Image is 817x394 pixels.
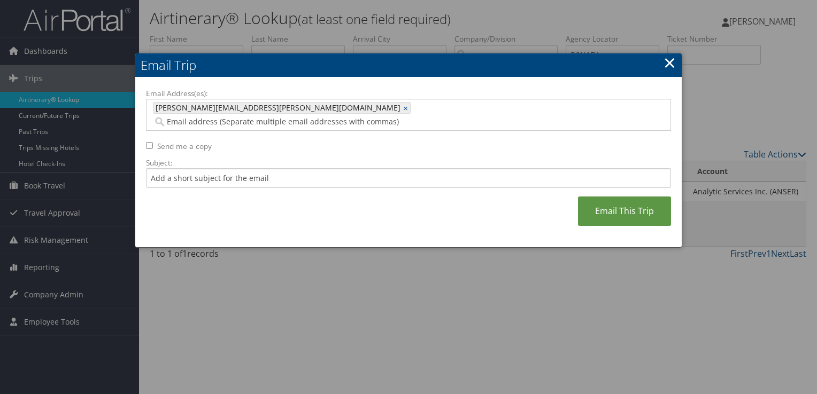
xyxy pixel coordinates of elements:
label: Email Address(es): [146,88,671,99]
h2: Email Trip [135,53,682,77]
a: Email This Trip [578,196,671,226]
a: × [403,103,410,113]
a: × [664,52,676,73]
input: Add a short subject for the email [146,168,671,188]
input: Email address (Separate multiple email addresses with commas) [153,116,506,127]
span: [PERSON_NAME][EMAIL_ADDRESS][PERSON_NAME][DOMAIN_NAME] [153,103,400,113]
label: Send me a copy [157,141,212,152]
label: Subject: [146,157,671,168]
